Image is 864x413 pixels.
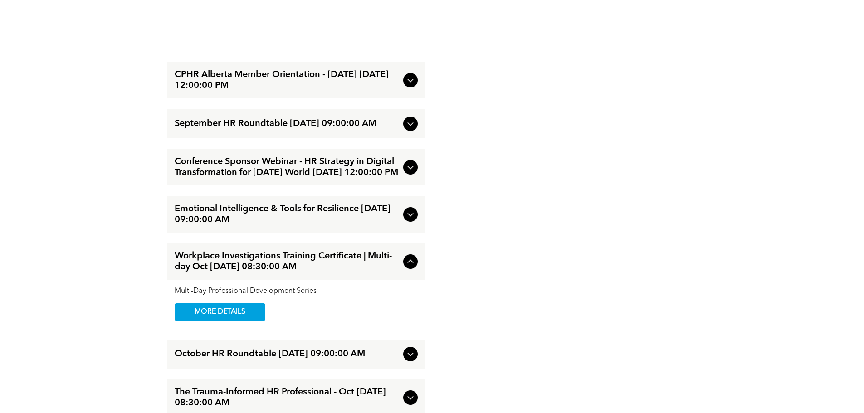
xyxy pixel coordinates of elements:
span: September HR Roundtable [DATE] 09:00:00 AM [175,118,400,129]
div: Multi-Day Professional Development Series [175,287,418,296]
span: Workplace Investigations Training Certificate | Multi-day Oct [DATE] 08:30:00 AM [175,251,400,272]
span: MORE DETAILS [184,303,256,321]
a: MORE DETAILS [175,303,265,321]
span: CPHR Alberta Member Orientation - [DATE] [DATE] 12:00:00 PM [175,69,400,91]
span: Emotional Intelligence & Tools for Resilience [DATE] 09:00:00 AM [175,204,400,225]
span: The Trauma-Informed HR Professional - Oct [DATE] 08:30:00 AM [175,387,400,408]
span: October HR Roundtable [DATE] 09:00:00 AM [175,349,400,360]
span: Conference Sponsor Webinar - HR Strategy in Digital Transformation for [DATE] World [DATE] 12:00:... [175,156,400,178]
